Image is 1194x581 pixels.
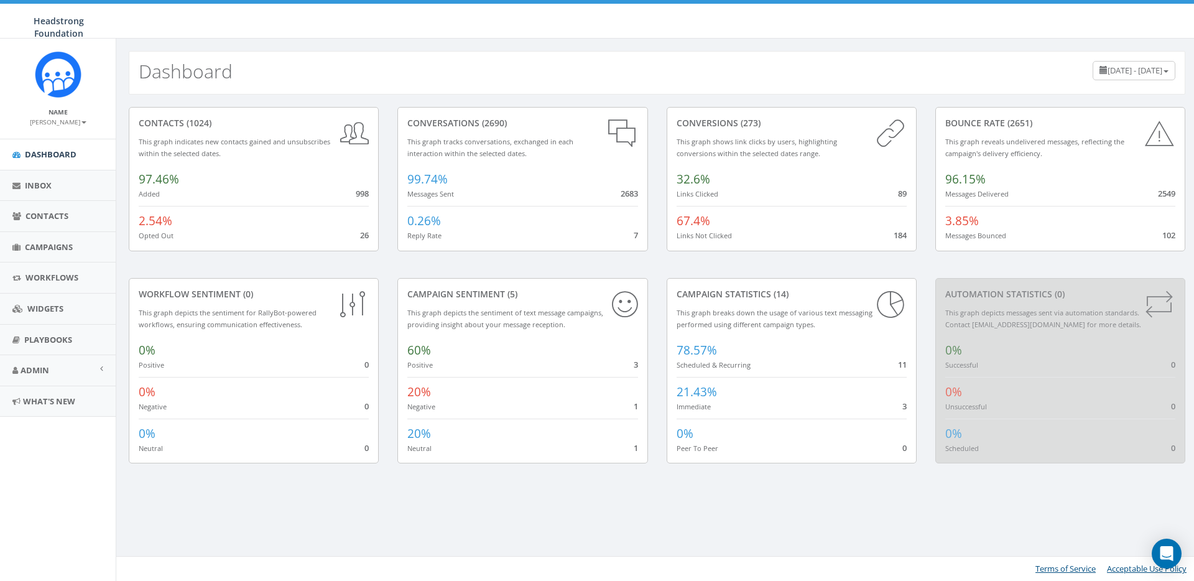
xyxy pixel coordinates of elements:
small: Messages Sent [407,189,454,198]
div: conversions [677,117,907,129]
span: (5) [505,288,517,300]
span: 0% [945,425,962,442]
span: Inbox [25,180,52,191]
span: 0% [677,425,693,442]
span: 60% [407,342,431,358]
span: 0 [1171,359,1175,370]
span: Workflows [25,272,78,283]
div: Workflow Sentiment [139,288,369,300]
span: 20% [407,425,431,442]
small: Links Clicked [677,189,718,198]
span: 2.54% [139,213,172,229]
div: Automation Statistics [945,288,1175,300]
small: Messages Bounced [945,231,1006,240]
small: This graph depicts messages sent via automation standards. Contact [EMAIL_ADDRESS][DOMAIN_NAME] f... [945,308,1141,329]
small: Successful [945,360,978,370]
div: Campaign Sentiment [407,288,637,300]
span: 1 [634,401,638,412]
span: 998 [356,188,369,199]
small: This graph breaks down the usage of various text messaging performed using different campaign types. [677,308,872,329]
span: 0 [364,401,369,412]
small: Messages Delivered [945,189,1009,198]
small: Name [49,108,68,116]
span: 7 [634,230,638,241]
span: [DATE] - [DATE] [1108,65,1162,76]
small: Reply Rate [407,231,442,240]
span: Campaigns [25,241,73,253]
span: 0 [1171,401,1175,412]
small: Scheduled [945,444,979,453]
small: Neutral [407,444,432,453]
small: Negative [139,402,167,411]
span: (2651) [1005,117,1032,129]
small: Links Not Clicked [677,231,732,240]
span: 3 [634,359,638,370]
small: This graph indicates new contacts gained and unsubscribes within the selected dates. [139,137,330,158]
span: (2690) [479,117,507,129]
small: Opted Out [139,231,174,240]
span: (0) [1052,288,1065,300]
span: 0 [1171,442,1175,453]
span: 0 [364,442,369,453]
span: 0.26% [407,213,441,229]
span: 0% [945,384,962,400]
span: 11 [898,359,907,370]
small: Neutral [139,444,163,453]
span: 0 [364,359,369,370]
small: This graph depicts the sentiment of text message campaigns, providing insight about your message ... [407,308,603,329]
span: 78.57% [677,342,717,358]
h2: Dashboard [139,61,233,81]
small: Added [139,189,160,198]
small: Scheduled & Recurring [677,360,751,370]
span: 102 [1162,230,1175,241]
small: Peer To Peer [677,444,718,453]
span: Contacts [25,210,68,221]
small: This graph depicts the sentiment for RallyBot-powered workflows, ensuring communication effective... [139,308,317,329]
span: Admin [21,365,49,376]
span: 184 [894,230,907,241]
small: Negative [407,402,435,411]
span: Widgets [27,303,63,314]
span: What's New [23,396,75,407]
a: [PERSON_NAME] [30,116,86,127]
small: Positive [407,360,433,370]
small: Unsuccessful [945,402,987,411]
span: 0 [902,442,907,453]
span: 3.85% [945,213,979,229]
div: Bounce Rate [945,117,1175,129]
span: (0) [241,288,253,300]
span: (273) [738,117,761,129]
span: 26 [360,230,369,241]
small: This graph tracks conversations, exchanged in each interaction within the selected dates. [407,137,573,158]
img: Rally_platform_Icon_1.png [35,51,81,98]
span: 2549 [1158,188,1175,199]
a: Terms of Service [1035,563,1096,574]
span: 99.74% [407,171,448,187]
small: This graph shows link clicks by users, highlighting conversions within the selected dates range. [677,137,837,158]
span: 0% [945,342,962,358]
span: Playbooks [24,334,72,345]
span: Headstrong Foundation [34,15,84,39]
span: Dashboard [25,149,76,160]
span: 3 [902,401,907,412]
span: 1 [634,442,638,453]
span: 89 [898,188,907,199]
a: Acceptable Use Policy [1107,563,1187,574]
span: 96.15% [945,171,986,187]
div: Campaign Statistics [677,288,907,300]
span: 32.6% [677,171,710,187]
div: conversations [407,117,637,129]
div: Open Intercom Messenger [1152,539,1182,569]
span: 0% [139,384,155,400]
span: 2683 [621,188,638,199]
span: 0% [139,425,155,442]
div: contacts [139,117,369,129]
span: (14) [771,288,789,300]
span: (1024) [184,117,211,129]
small: Immediate [677,402,711,411]
small: [PERSON_NAME] [30,118,86,126]
span: 67.4% [677,213,710,229]
span: 20% [407,384,431,400]
small: This graph reveals undelivered messages, reflecting the campaign's delivery efficiency. [945,137,1124,158]
span: 97.46% [139,171,179,187]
